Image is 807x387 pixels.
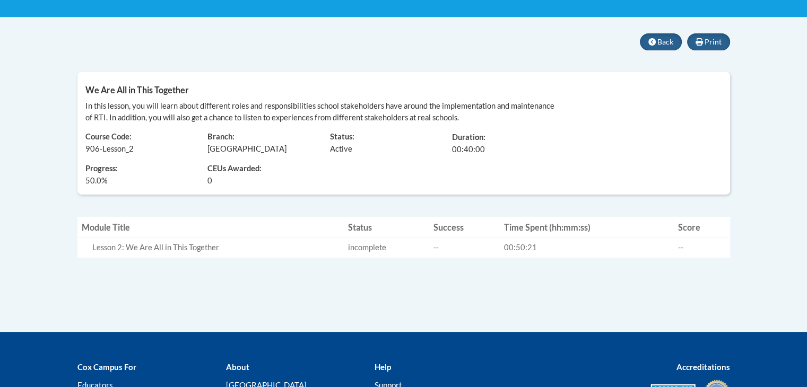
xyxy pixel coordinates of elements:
[85,144,134,153] span: 906-Lesson_2
[85,85,189,95] span: We Are All in This Together
[429,217,500,238] th: Success
[452,145,485,154] span: 00:40:00
[657,37,673,46] span: Back
[85,176,101,185] span: 50.0
[207,144,287,153] span: [GEOGRAPHIC_DATA]
[330,132,354,141] span: Status:
[330,144,352,153] span: Active
[676,362,730,372] b: Accreditations
[640,33,682,50] button: Back
[77,217,344,238] th: Module Title
[85,164,118,173] span: Progress:
[500,238,673,257] td: 00:50:21
[207,163,314,175] span: CEUs Awarded:
[85,132,132,141] span: Course Code:
[344,217,429,238] th: Status
[344,238,429,257] td: incomplete
[500,217,673,238] th: Time Spent (hh:mm:ss)
[207,132,235,141] span: Branch:
[77,362,136,372] b: Cox Campus For
[705,37,722,46] span: Print
[374,362,391,372] b: Help
[85,101,554,122] span: In this lesson, you will learn about different roles and responsibilities school stakeholders hav...
[673,217,730,238] th: Score
[85,175,108,187] span: %
[207,175,212,187] span: 0
[452,133,485,142] span: Duration:
[225,362,249,372] b: About
[92,242,340,253] div: Lesson 2: We Are All in This Together
[687,33,730,50] button: Print
[429,238,500,257] td: --
[678,242,725,253] div: --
